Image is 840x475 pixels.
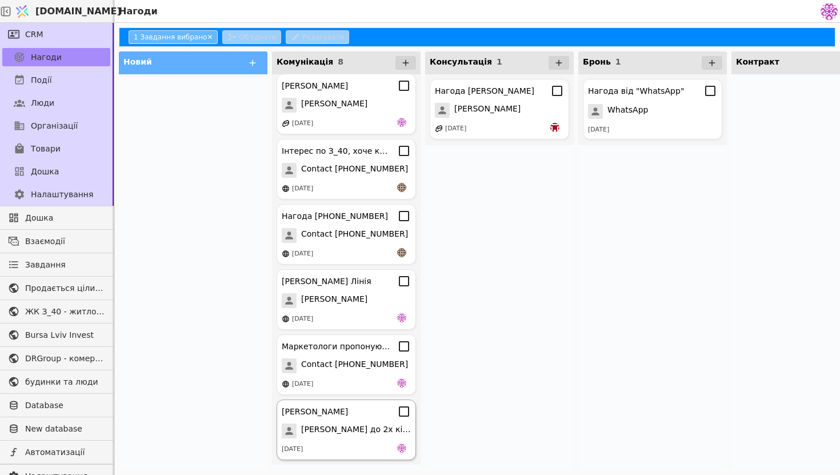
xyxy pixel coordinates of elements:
[2,71,110,89] a: Події
[301,293,367,308] span: [PERSON_NAME]
[222,30,281,44] button: Об'єднати
[25,29,43,41] span: CRM
[2,232,110,250] a: Взаємодії
[2,185,110,203] a: Налаштування
[2,139,110,158] a: Товари
[445,124,466,134] div: [DATE]
[277,334,416,395] div: Маркетологи пропонують співпрацюContact [PHONE_NUMBER][DATE]de
[25,306,105,318] span: ЖК З_40 - житлова та комерційна нерухомість класу Преміум
[31,51,62,63] span: Нагоди
[31,166,59,178] span: Дошка
[277,269,416,330] div: [PERSON_NAME] Лінія[PERSON_NAME][DATE]de
[397,248,406,257] img: an
[2,373,110,391] a: будинки та люди
[397,118,406,127] img: de
[282,406,348,418] div: [PERSON_NAME]
[129,30,218,44] button: 1 Завдання вибрано✕
[25,400,105,412] span: Database
[2,396,110,414] a: Database
[286,30,349,44] button: Редагувати
[607,104,648,119] span: WhatsApp
[11,1,114,22] a: [DOMAIN_NAME]
[282,380,290,388] img: online-store.svg
[282,119,290,127] img: affiliate-program.svg
[2,209,110,227] a: Дошка
[282,210,388,222] div: Нагода [PHONE_NUMBER]
[277,139,416,199] div: Інтерес по З_40, хоче квартируContact [PHONE_NUMBER][DATE]an
[301,228,408,243] span: Contact [PHONE_NUMBER]
[31,120,78,132] span: Організації
[2,279,110,297] a: Продається цілий будинок [PERSON_NAME] нерухомість
[25,235,105,248] span: Взаємодії
[2,25,110,43] a: CRM
[25,376,105,388] span: будинки та люди
[31,74,52,86] span: Події
[2,420,110,438] a: New database
[588,125,609,135] div: [DATE]
[2,302,110,321] a: ЖК З_40 - житлова та комерційна нерухомість класу Преміум
[2,256,110,274] a: Завдання
[25,446,105,458] span: Автоматизації
[14,1,31,22] img: Logo
[397,444,406,453] img: de
[338,57,343,66] span: 8
[25,423,105,435] span: New database
[2,326,110,344] a: Bursa Lviv Invest
[282,341,390,353] div: Маркетологи пропонують співпрацю
[435,125,443,133] img: affiliate-program.svg
[35,5,121,18] span: [DOMAIN_NAME]
[2,349,110,368] a: DRGroup - комерційна нерухоомість
[25,353,105,365] span: DRGroup - комерційна нерухоомість
[2,162,110,181] a: Дошка
[397,313,406,322] img: de
[292,119,313,129] div: [DATE]
[435,85,534,97] div: Нагода [PERSON_NAME]
[2,48,110,66] a: Нагоди
[430,57,492,66] span: Консультація
[277,400,416,460] div: [PERSON_NAME][PERSON_NAME] до 2х кімнатної[DATE]de
[301,424,411,438] span: [PERSON_NAME] до 2х кімнатної
[277,57,333,66] span: Комунікація
[397,378,406,388] img: de
[736,57,779,66] span: Контракт
[31,143,61,155] span: Товари
[301,98,367,113] span: [PERSON_NAME]
[282,445,303,454] div: [DATE]
[282,80,348,92] div: [PERSON_NAME]
[31,97,54,109] span: Люди
[277,74,416,134] div: [PERSON_NAME][PERSON_NAME][DATE]de
[588,85,684,97] div: Нагода від "WhatsApp"
[583,57,611,66] span: Бронь
[430,79,569,139] div: Нагода [PERSON_NAME][PERSON_NAME][DATE]bo
[550,123,559,132] img: bo
[821,3,838,20] img: 137b5da8a4f5046b86490006a8dec47a
[292,184,313,194] div: [DATE]
[282,250,290,258] img: online-store.svg
[2,94,110,112] a: Люди
[301,358,408,373] span: Contact [PHONE_NUMBER]
[497,57,502,66] span: 1
[282,145,390,157] div: Інтерес по З_40, хоче квартиру
[282,185,290,193] img: online-store.svg
[397,183,406,192] img: an
[123,57,152,66] span: Новий
[2,117,110,135] a: Організації
[583,79,722,139] div: Нагода від "WhatsApp"WhatsApp[DATE]
[25,329,105,341] span: Bursa Lviv Invest
[114,5,158,18] h2: Нагоди
[301,163,408,178] span: Contact [PHONE_NUMBER]
[277,204,416,265] div: Нагода [PHONE_NUMBER]Contact [PHONE_NUMBER][DATE]an
[2,443,110,461] a: Автоматизації
[454,103,521,118] span: [PERSON_NAME]
[615,57,621,66] span: 1
[292,314,313,324] div: [DATE]
[25,282,105,294] span: Продається цілий будинок [PERSON_NAME] нерухомість
[25,259,66,271] span: Завдання
[282,315,290,323] img: online-store.svg
[292,249,313,259] div: [DATE]
[292,380,313,389] div: [DATE]
[282,276,371,288] div: [PERSON_NAME] Лінія
[25,212,105,224] span: Дошка
[31,189,93,201] span: Налаштування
